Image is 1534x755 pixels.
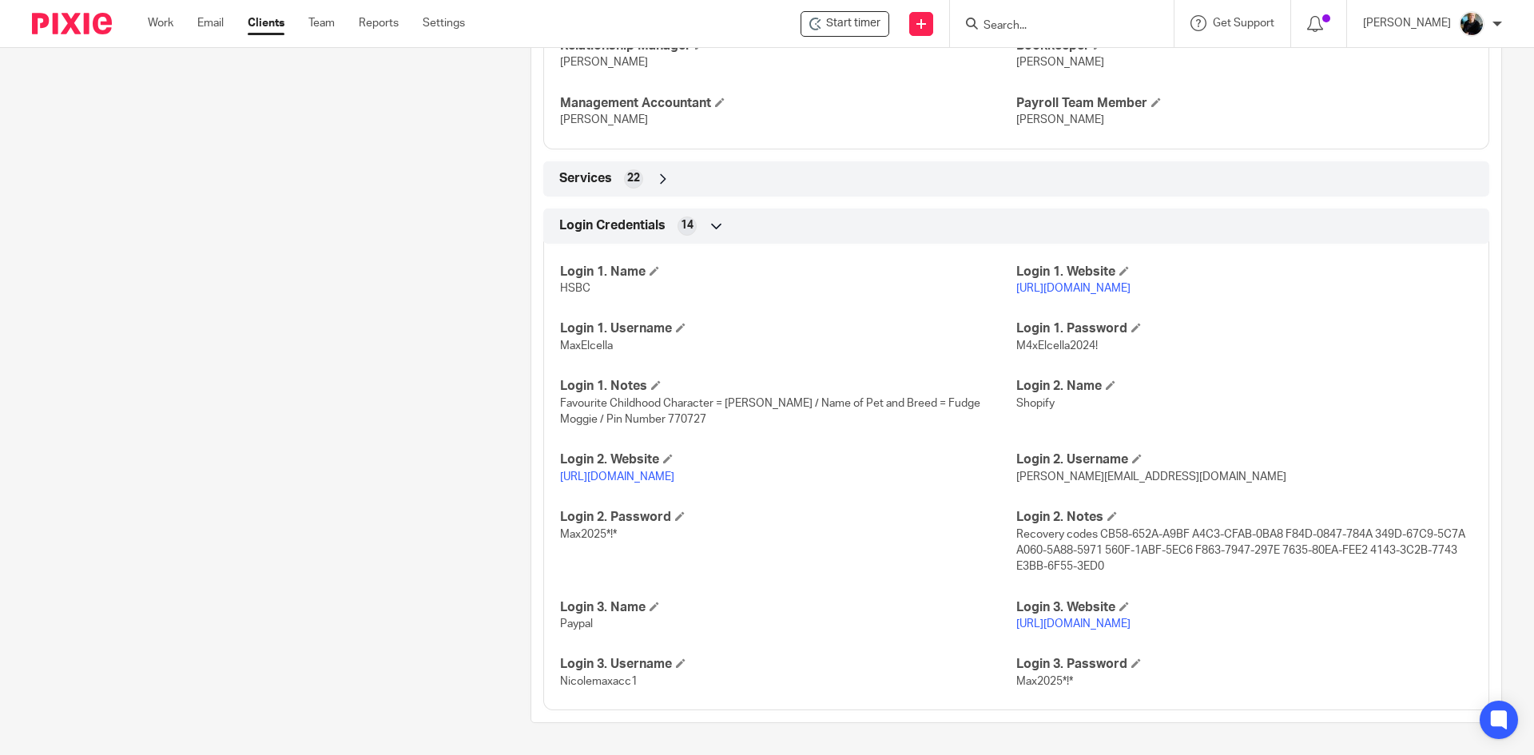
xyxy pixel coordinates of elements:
span: Favourite Childhood Character = [PERSON_NAME] / Name of Pet and Breed = Fudge Moggie / Pin Number... [560,398,980,425]
span: Nicolemaxacc1 [560,676,638,687]
span: [PERSON_NAME] [560,114,648,125]
img: Pixie [32,13,112,34]
a: [URL][DOMAIN_NAME] [1016,283,1131,294]
h4: Login 3. Username [560,656,1016,673]
span: Start timer [826,15,880,32]
h4: Login 3. Name [560,599,1016,616]
h4: Login 2. Name [1016,378,1472,395]
span: Shopify [1016,398,1055,409]
a: Team [308,15,335,31]
a: [URL][DOMAIN_NAME] [560,471,674,483]
h4: Login 1. Website [1016,264,1472,280]
a: Email [197,15,224,31]
span: Get Support [1213,18,1274,29]
a: [URL][DOMAIN_NAME] [1016,618,1131,630]
a: Work [148,15,173,31]
span: [PERSON_NAME] [1016,57,1104,68]
div: Elcella Ltd [801,11,889,37]
a: Clients [248,15,284,31]
span: MaxElcella [560,340,613,352]
p: [PERSON_NAME] [1363,15,1451,31]
h4: Login 2. Notes [1016,509,1472,526]
a: Settings [423,15,465,31]
span: Max2025*!* [560,529,617,540]
span: Recovery codes CB58-652A-A9BF A4C3-CFAB-0BA8 F84D-0847-784A 349D-67C9-5C7A A060-5A88-5971 560F-1A... [1016,529,1465,573]
input: Search [982,19,1126,34]
span: [PERSON_NAME] [1016,114,1104,125]
span: 14 [681,217,693,233]
h4: Login 1. Username [560,320,1016,337]
img: nicky-partington.jpg [1459,11,1484,37]
h4: Login 2. Website [560,451,1016,468]
span: Login Credentials [559,217,666,234]
span: 22 [627,170,640,186]
h4: Login 2. Username [1016,451,1472,468]
span: Services [559,170,612,187]
span: Max2025*!* [1016,676,1073,687]
a: Reports [359,15,399,31]
h4: Login 1. Password [1016,320,1472,337]
span: M4xElcella2024! [1016,340,1098,352]
span: HSBC [560,283,590,294]
span: Paypal [560,618,593,630]
h4: Login 1. Name [560,264,1016,280]
h4: Login 1. Notes [560,378,1016,395]
span: [PERSON_NAME] [560,57,648,68]
h4: Login 3. Website [1016,599,1472,616]
h4: Login 3. Password [1016,656,1472,673]
span: [PERSON_NAME][EMAIL_ADDRESS][DOMAIN_NAME] [1016,471,1286,483]
h4: Management Accountant [560,95,1016,112]
h4: Login 2. Password [560,509,1016,526]
h4: Payroll Team Member [1016,95,1472,112]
